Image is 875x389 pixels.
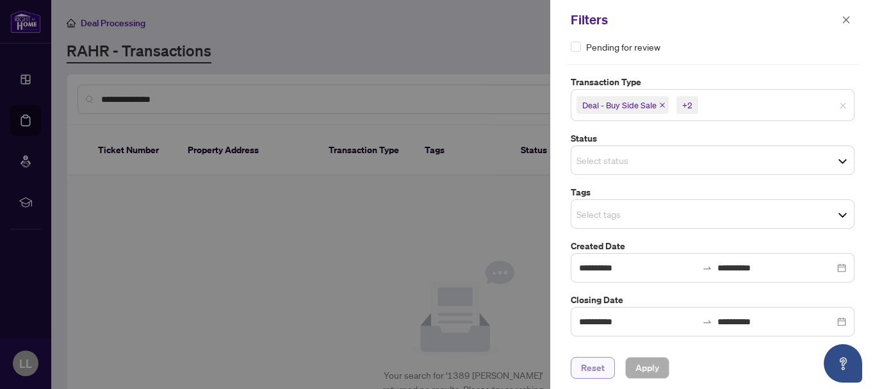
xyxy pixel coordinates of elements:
[824,344,862,383] button: Open asap
[702,263,712,273] span: to
[842,15,851,24] span: close
[586,40,660,54] span: Pending for review
[582,99,657,112] span: Deal - Buy Side Sale
[571,185,855,199] label: Tags
[571,239,855,253] label: Created Date
[571,131,855,145] label: Status
[571,10,838,29] div: Filters
[702,263,712,273] span: swap-right
[682,99,692,112] div: +2
[625,357,669,379] button: Apply
[581,358,605,378] span: Reset
[577,96,669,114] span: Deal - Buy Side Sale
[702,317,712,327] span: swap-right
[839,102,847,110] span: close
[659,102,666,108] span: close
[571,293,855,307] label: Closing Date
[702,317,712,327] span: to
[571,357,615,379] button: Reset
[571,75,855,89] label: Transaction Type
